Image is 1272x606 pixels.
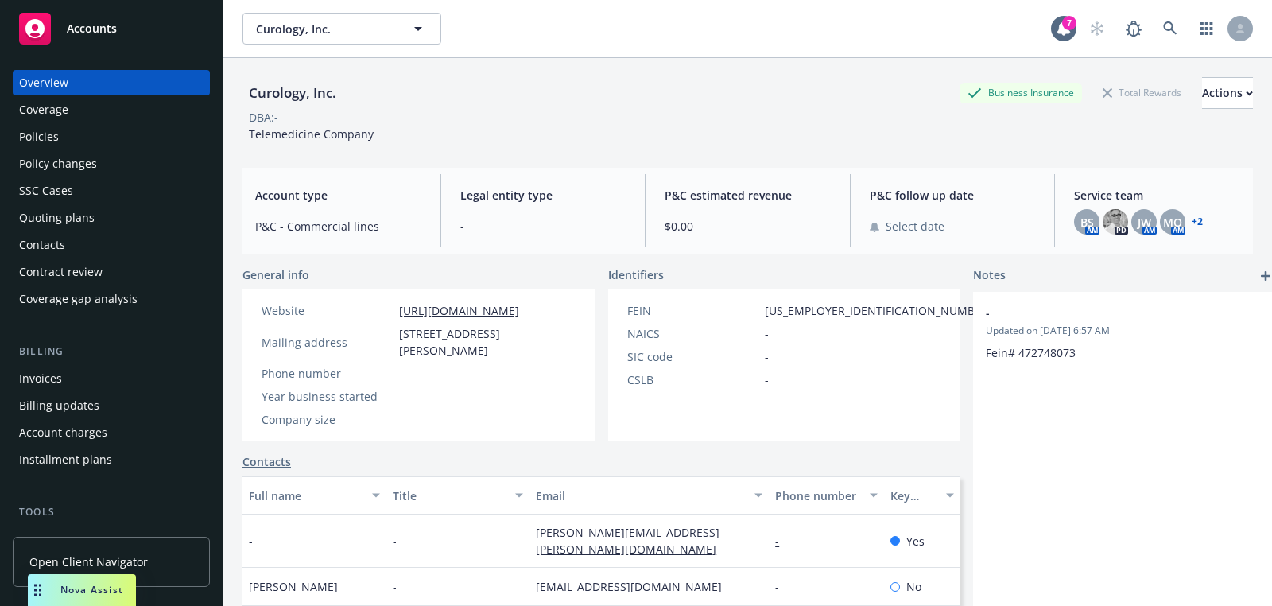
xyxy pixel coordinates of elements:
[393,533,397,550] span: -
[906,578,921,595] span: No
[890,488,937,504] div: Key contact
[393,488,506,504] div: Title
[28,574,48,606] div: Drag to move
[262,334,393,351] div: Mailing address
[1192,217,1203,227] a: +2
[13,447,210,472] a: Installment plans
[1191,13,1223,45] a: Switch app
[665,218,831,235] span: $0.00
[627,302,758,319] div: FEIN
[1202,77,1253,109] button: Actions
[13,259,210,285] a: Contract review
[1074,187,1240,204] span: Service team
[13,205,210,231] a: Quoting plans
[19,70,68,95] div: Overview
[13,366,210,391] a: Invoices
[19,205,95,231] div: Quoting plans
[393,578,397,595] span: -
[536,579,735,594] a: [EMAIL_ADDRESS][DOMAIN_NAME]
[529,476,769,515] button: Email
[19,420,107,445] div: Account charges
[906,533,925,550] span: Yes
[1081,13,1113,45] a: Start snowing
[1163,214,1182,231] span: MQ
[249,578,338,595] span: [PERSON_NAME]
[255,187,421,204] span: Account type
[460,187,626,204] span: Legal entity type
[1103,209,1128,235] img: photo
[13,232,210,258] a: Contacts
[886,218,944,235] span: Select date
[1202,78,1253,108] div: Actions
[255,218,421,235] span: P&C - Commercial lines
[536,488,745,504] div: Email
[262,411,393,428] div: Company size
[765,302,992,319] span: [US_EMPLOYER_IDENTIFICATION_NUMBER]
[19,97,68,122] div: Coverage
[242,476,386,515] button: Full name
[399,303,519,318] a: [URL][DOMAIN_NAME]
[256,21,394,37] span: Curology, Inc.
[13,344,210,359] div: Billing
[13,178,210,204] a: SSC Cases
[1154,13,1186,45] a: Search
[13,124,210,150] a: Policies
[28,574,136,606] button: Nova Assist
[13,393,210,418] a: Billing updates
[19,286,138,312] div: Coverage gap analysis
[665,187,831,204] span: P&C estimated revenue
[986,345,1076,360] span: Fein# 472748073
[1080,214,1094,231] span: BS
[399,325,576,359] span: [STREET_ADDRESS][PERSON_NAME]
[775,488,859,504] div: Phone number
[13,70,210,95] a: Overview
[1138,214,1151,231] span: JW
[627,371,758,388] div: CSLB
[627,325,758,342] div: NAICS
[262,365,393,382] div: Phone number
[242,83,343,103] div: Curology, Inc.
[13,420,210,445] a: Account charges
[1095,83,1189,103] div: Total Rewards
[13,97,210,122] a: Coverage
[249,126,374,142] span: Telemedicine Company
[460,218,626,235] span: -
[262,388,393,405] div: Year business started
[1062,16,1076,30] div: 7
[249,488,363,504] div: Full name
[884,476,960,515] button: Key contact
[960,83,1082,103] div: Business Insurance
[19,232,65,258] div: Contacts
[13,504,210,520] div: Tools
[19,259,103,285] div: Contract review
[986,324,1262,338] span: Updated on [DATE] 6:57 AM
[536,525,729,557] a: [PERSON_NAME][EMAIL_ADDRESS][PERSON_NAME][DOMAIN_NAME]
[765,325,769,342] span: -
[262,302,393,319] div: Website
[19,447,112,472] div: Installment plans
[608,266,664,283] span: Identifiers
[67,22,117,35] span: Accounts
[13,6,210,51] a: Accounts
[19,178,73,204] div: SSC Cases
[19,124,59,150] div: Policies
[60,583,123,596] span: Nova Assist
[13,286,210,312] a: Coverage gap analysis
[627,348,758,365] div: SIC code
[1118,13,1150,45] a: Report a Bug
[765,371,769,388] span: -
[19,151,97,177] div: Policy changes
[973,266,1006,286] span: Notes
[249,533,253,550] span: -
[242,453,291,470] a: Contacts
[775,534,792,549] a: -
[249,109,278,126] div: DBA: -
[19,393,99,418] div: Billing updates
[775,579,792,594] a: -
[765,348,769,365] span: -
[242,266,309,283] span: General info
[399,411,403,428] span: -
[870,187,1036,204] span: P&C follow up date
[242,13,441,45] button: Curology, Inc.
[769,476,883,515] button: Phone number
